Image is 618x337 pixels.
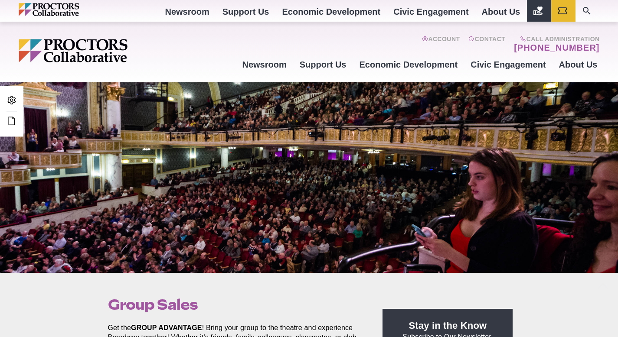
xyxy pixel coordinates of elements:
strong: Stay in the Know [409,320,487,331]
h1: Group Sales [108,296,363,313]
a: Edit this Post/Page [4,113,19,130]
a: Civic Engagement [464,53,552,76]
a: Newsroom [235,53,293,76]
a: Account [422,36,460,53]
a: Admin Area [4,93,19,109]
a: Back to Top [592,276,609,294]
img: Proctors logo [19,3,116,16]
a: About Us [553,53,604,76]
a: Contact [468,36,505,53]
img: Proctors logo [19,39,194,62]
span: Call Administration [511,36,599,42]
a: Support Us [293,53,353,76]
a: Economic Development [353,53,464,76]
a: [PHONE_NUMBER] [514,42,599,53]
strong: GROUP ADVANTAGE [131,324,202,331]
